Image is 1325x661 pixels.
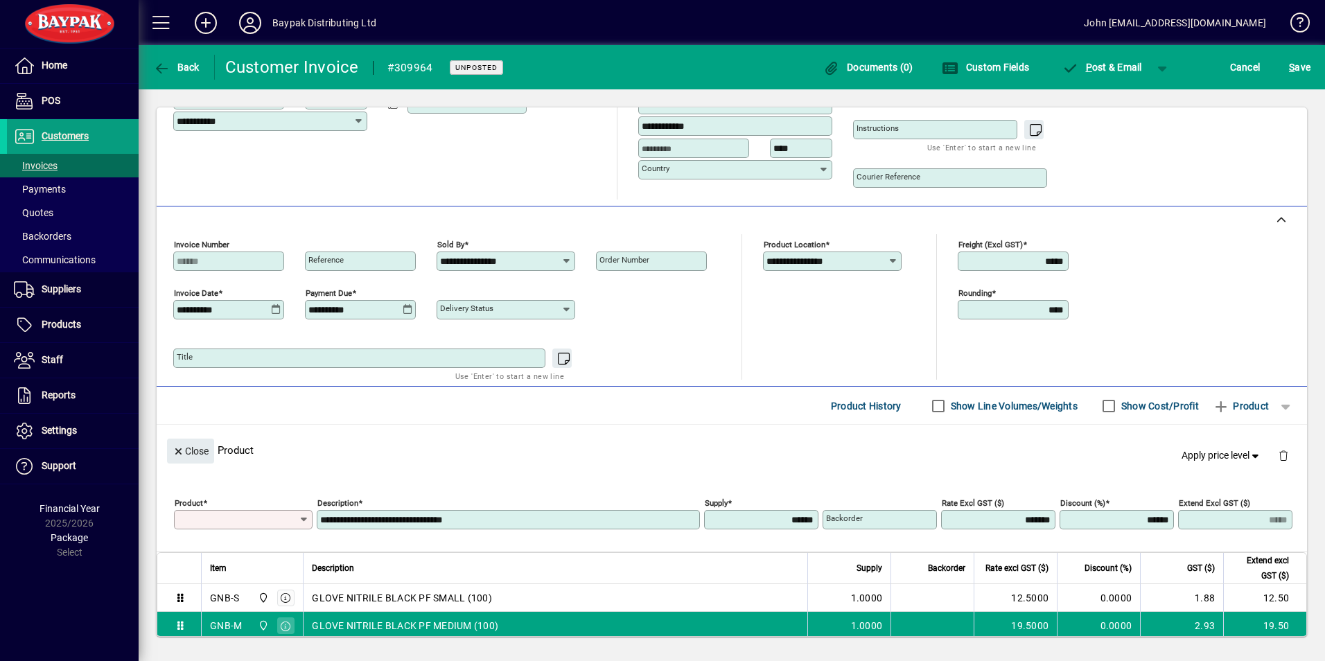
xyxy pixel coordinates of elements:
[642,164,669,173] mat-label: Country
[928,561,965,576] span: Backorder
[983,619,1048,633] div: 19.5000
[42,354,63,365] span: Staff
[938,55,1033,80] button: Custom Fields
[826,513,863,523] mat-label: Backorder
[164,444,218,457] app-page-header-button: Close
[1230,56,1261,78] span: Cancel
[1267,439,1300,472] button: Delete
[254,618,270,633] span: Baypak - Onekawa
[942,498,1004,508] mat-label: Rate excl GST ($)
[312,591,492,605] span: GLOVE NITRILE BLACK PF SMALL (100)
[1055,55,1149,80] button: Post & Email
[308,255,344,265] mat-label: Reference
[1118,399,1199,413] label: Show Cost/Profit
[958,240,1023,249] mat-label: Freight (excl GST)
[139,55,215,80] app-page-header-button: Back
[823,62,913,73] span: Documents (0)
[7,308,139,342] a: Products
[599,255,649,265] mat-label: Order number
[1289,62,1295,73] span: S
[1232,553,1289,583] span: Extend excl GST ($)
[14,207,53,218] span: Quotes
[1289,56,1310,78] span: ave
[51,532,88,543] span: Package
[857,561,882,576] span: Supply
[272,12,376,34] div: Baypak Distributing Ltd
[7,343,139,378] a: Staff
[228,10,272,35] button: Profile
[1223,584,1306,612] td: 12.50
[7,224,139,248] a: Backorders
[312,561,354,576] span: Description
[42,425,77,436] span: Settings
[1086,62,1092,73] span: P
[1213,395,1269,417] span: Product
[7,248,139,272] a: Communications
[42,283,81,294] span: Suppliers
[705,498,728,508] mat-label: Supply
[7,201,139,224] a: Quotes
[14,184,66,195] span: Payments
[825,394,907,418] button: Product History
[42,130,89,141] span: Customers
[1227,55,1264,80] button: Cancel
[42,60,67,71] span: Home
[958,288,992,298] mat-label: Rounding
[312,619,498,633] span: GLOVE NITRILE BLACK PF MEDIUM (100)
[764,240,825,249] mat-label: Product location
[7,449,139,484] a: Support
[948,399,1078,413] label: Show Line Volumes/Weights
[1223,612,1306,640] td: 19.50
[7,414,139,448] a: Settings
[1285,55,1314,80] button: Save
[167,439,214,464] button: Close
[983,591,1048,605] div: 12.5000
[455,368,564,384] mat-hint: Use 'Enter' to start a new line
[157,425,1307,475] div: Product
[210,591,239,605] div: GNB-S
[42,95,60,106] span: POS
[1140,612,1223,640] td: 2.93
[1187,561,1215,576] span: GST ($)
[1267,449,1300,461] app-page-header-button: Delete
[42,460,76,471] span: Support
[177,352,193,362] mat-label: Title
[387,57,433,79] div: #309964
[14,254,96,265] span: Communications
[7,84,139,118] a: POS
[7,177,139,201] a: Payments
[1057,584,1140,612] td: 0.0000
[1179,498,1250,508] mat-label: Extend excl GST ($)
[174,288,218,298] mat-label: Invoice date
[7,378,139,413] a: Reports
[851,619,883,633] span: 1.0000
[173,440,209,463] span: Close
[831,395,902,417] span: Product History
[1060,498,1105,508] mat-label: Discount (%)
[306,288,352,298] mat-label: Payment due
[1280,3,1308,48] a: Knowledge Base
[1057,612,1140,640] td: 0.0000
[440,303,493,313] mat-label: Delivery status
[942,62,1029,73] span: Custom Fields
[1084,12,1266,34] div: John [EMAIL_ADDRESS][DOMAIN_NAME]
[210,619,242,633] div: GNB-M
[927,139,1036,155] mat-hint: Use 'Enter' to start a new line
[174,240,229,249] mat-label: Invoice number
[317,498,358,508] mat-label: Description
[851,591,883,605] span: 1.0000
[1085,561,1132,576] span: Discount (%)
[14,160,58,171] span: Invoices
[184,10,228,35] button: Add
[14,231,71,242] span: Backorders
[7,49,139,83] a: Home
[857,172,920,182] mat-label: Courier Reference
[455,63,498,72] span: Unposted
[42,319,81,330] span: Products
[225,56,359,78] div: Customer Invoice
[1062,62,1142,73] span: ost & Email
[985,561,1048,576] span: Rate excl GST ($)
[857,123,899,133] mat-label: Instructions
[150,55,203,80] button: Back
[42,389,76,400] span: Reports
